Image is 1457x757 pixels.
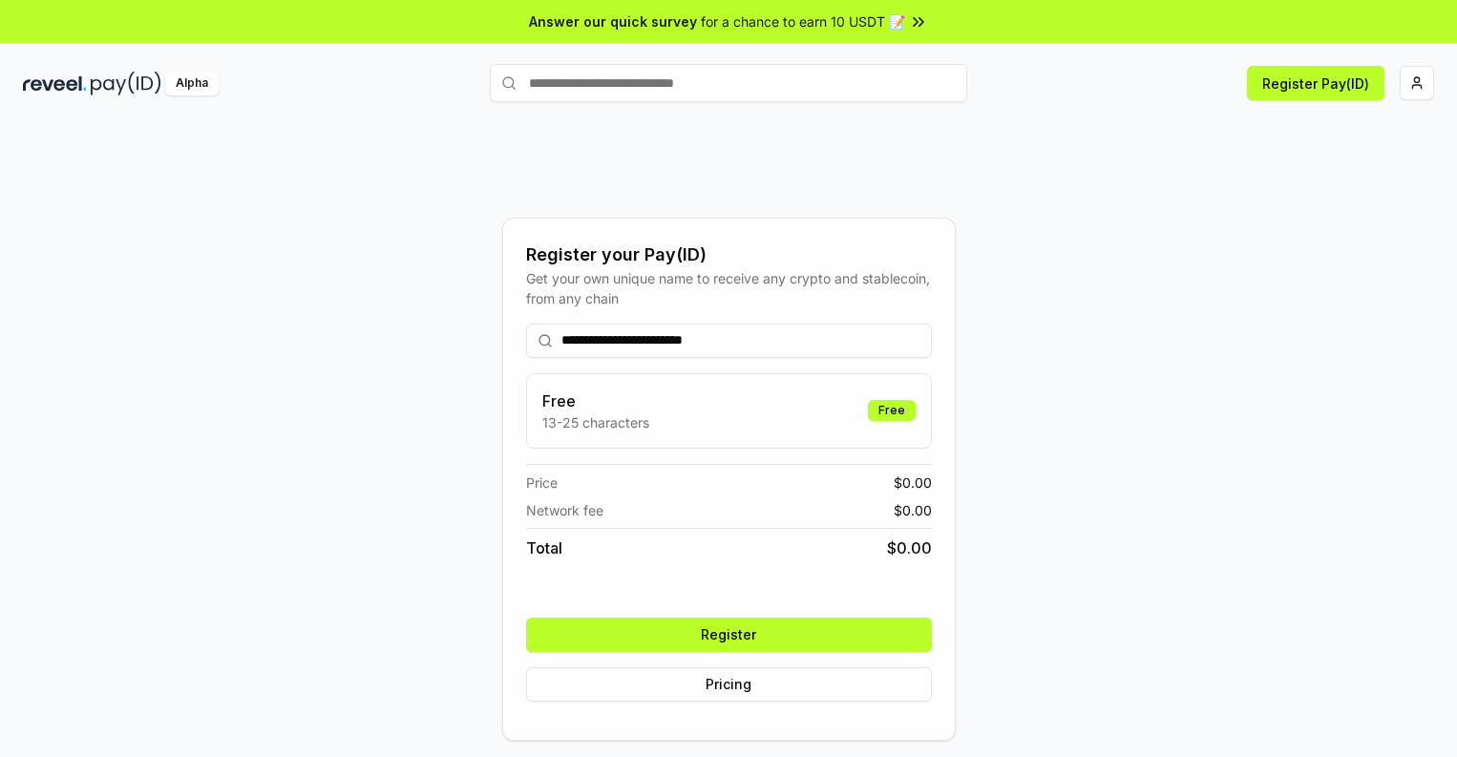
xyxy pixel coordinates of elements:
[526,473,558,493] span: Price
[526,536,562,559] span: Total
[701,11,905,32] span: for a chance to earn 10 USDT 📝
[165,72,219,95] div: Alpha
[542,389,649,412] h3: Free
[91,72,161,95] img: pay_id
[894,500,932,520] span: $ 0.00
[894,473,932,493] span: $ 0.00
[526,618,932,652] button: Register
[887,536,932,559] span: $ 0.00
[526,242,932,268] div: Register your Pay(ID)
[542,412,649,432] p: 13-25 characters
[526,667,932,702] button: Pricing
[526,268,932,308] div: Get your own unique name to receive any crypto and stablecoin, from any chain
[868,400,916,421] div: Free
[529,11,697,32] span: Answer our quick survey
[23,72,87,95] img: reveel_dark
[1247,66,1384,100] button: Register Pay(ID)
[526,500,603,520] span: Network fee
